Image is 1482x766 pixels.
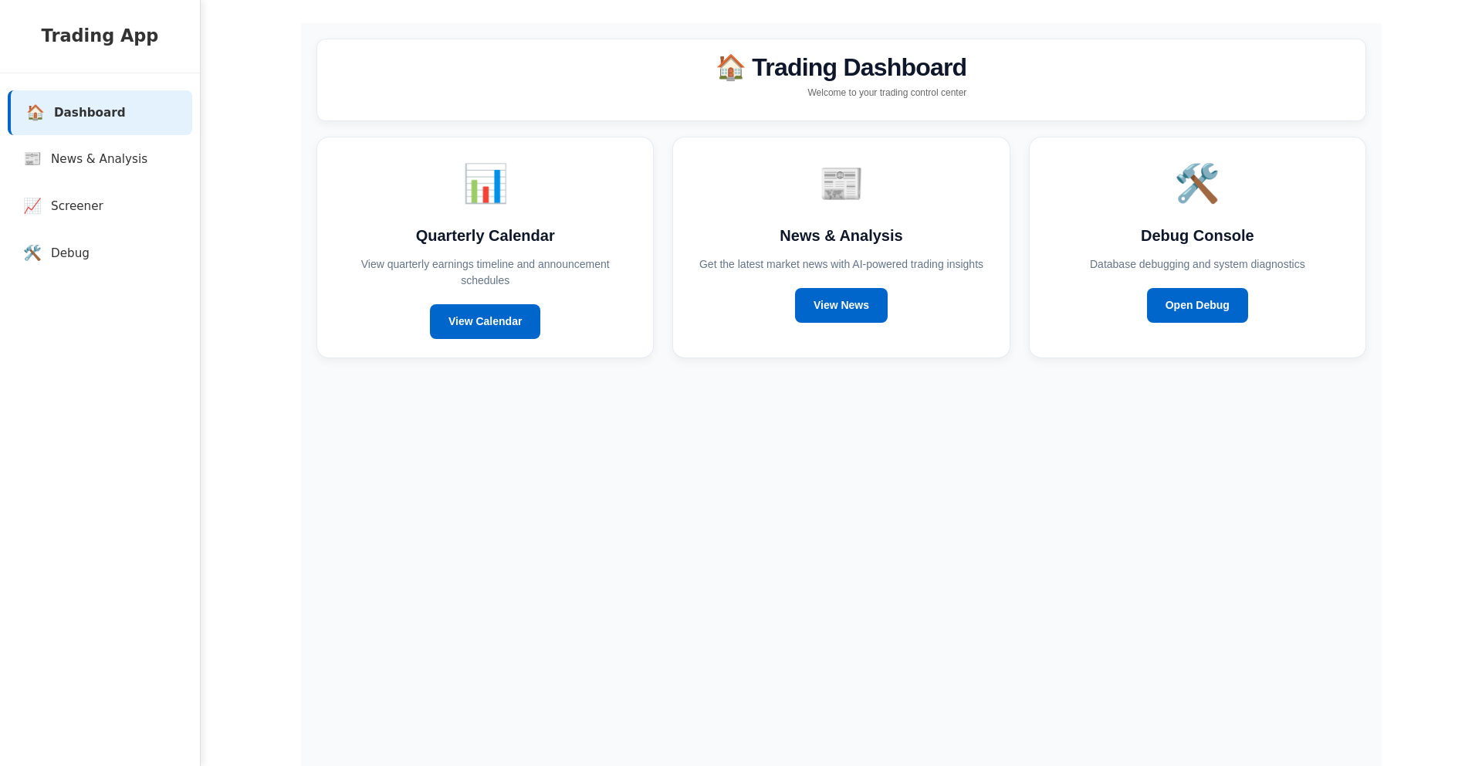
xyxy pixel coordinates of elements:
[692,256,990,273] p: Get the latest market news with AI-powered trading insights
[8,90,192,136] a: 🏠Dashboard
[1048,156,1347,212] div: 🛠️
[716,49,966,86] h2: 🏠 Trading Dashboard
[26,102,45,124] span: 🏠
[1147,288,1248,323] a: Open Debug
[1048,224,1347,247] h3: Debug Console
[716,86,966,100] p: Welcome to your trading control center
[8,231,192,276] a: 🛠️Debug
[51,245,90,263] span: Debug
[15,23,184,49] h2: Trading App
[1048,256,1347,273] p: Database debugging and system diagnostics
[692,156,990,212] div: 📰
[336,224,634,247] h3: Quarterly Calendar
[8,137,192,182] a: 📰News & Analysis
[430,304,540,339] a: View Calendar
[8,184,192,229] a: 📈Screener
[692,224,990,247] h3: News & Analysis
[336,256,634,289] p: View quarterly earnings timeline and announcement schedules
[23,242,42,265] span: 🛠️
[336,156,634,212] div: 📊
[23,148,42,171] span: 📰
[51,198,103,215] span: Screener
[51,151,147,168] span: News & Analysis
[795,288,888,323] a: View News
[54,104,126,122] span: Dashboard
[23,195,42,218] span: 📈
